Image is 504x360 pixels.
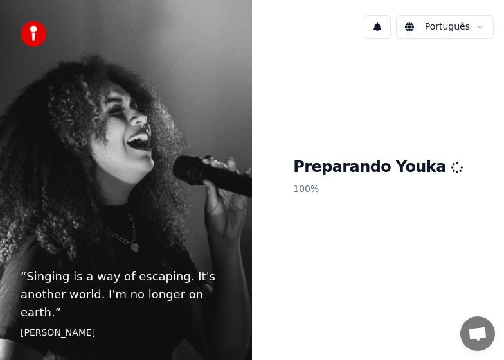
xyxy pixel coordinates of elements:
[21,21,46,46] img: youka
[293,157,463,178] h1: Preparando Youka
[21,268,231,321] p: “ Singing is a way of escaping. It's another world. I'm no longer on earth. ”
[460,316,495,351] div: Bate-papo aberto
[21,327,231,339] footer: [PERSON_NAME]
[293,178,463,201] p: 100 %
